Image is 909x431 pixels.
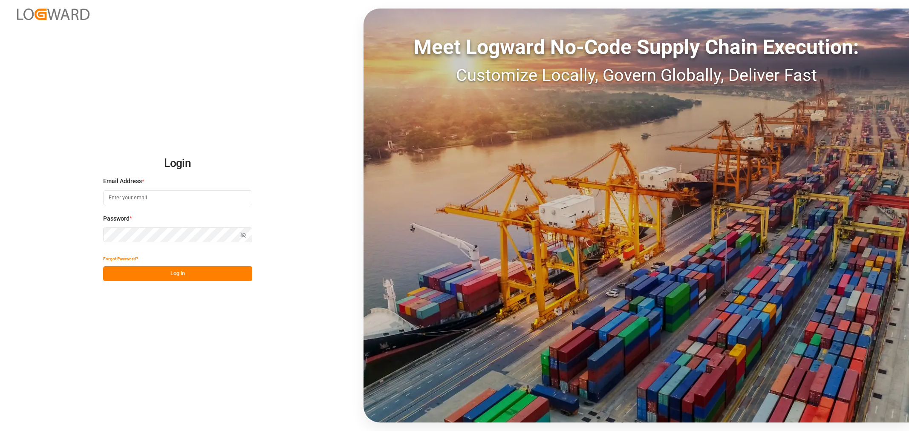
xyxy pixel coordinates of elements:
[103,251,138,266] button: Forgot Password?
[103,266,252,281] button: Log In
[103,150,252,177] h2: Login
[364,32,909,63] div: Meet Logward No-Code Supply Chain Execution:
[364,63,909,88] div: Customize Locally, Govern Globally, Deliver Fast
[17,9,89,20] img: Logward_new_orange.png
[103,214,130,223] span: Password
[103,190,252,205] input: Enter your email
[103,177,142,186] span: Email Address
